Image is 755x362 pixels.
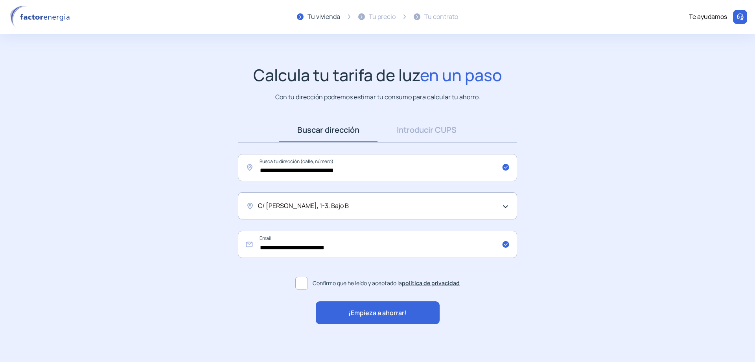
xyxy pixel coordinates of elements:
h1: Calcula tu tarifa de luz [253,65,502,85]
span: en un paso [420,64,502,86]
div: Tu precio [369,12,396,22]
a: Introducir CUPS [377,118,476,142]
span: C/ [PERSON_NAME], 1-3, Bajo B [258,201,349,211]
a: Buscar dirección [279,118,377,142]
div: Tu vivienda [308,12,340,22]
span: Confirmo que he leído y aceptado la [313,279,460,288]
a: política de privacidad [402,279,460,287]
div: Tu contrato [424,12,458,22]
img: llamar [736,13,744,21]
div: Te ayudamos [689,12,727,22]
p: Con tu dirección podremos estimar tu consumo para calcular tu ahorro. [275,92,480,102]
span: ¡Empieza a ahorrar! [348,308,407,318]
img: logo factor [8,6,75,28]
